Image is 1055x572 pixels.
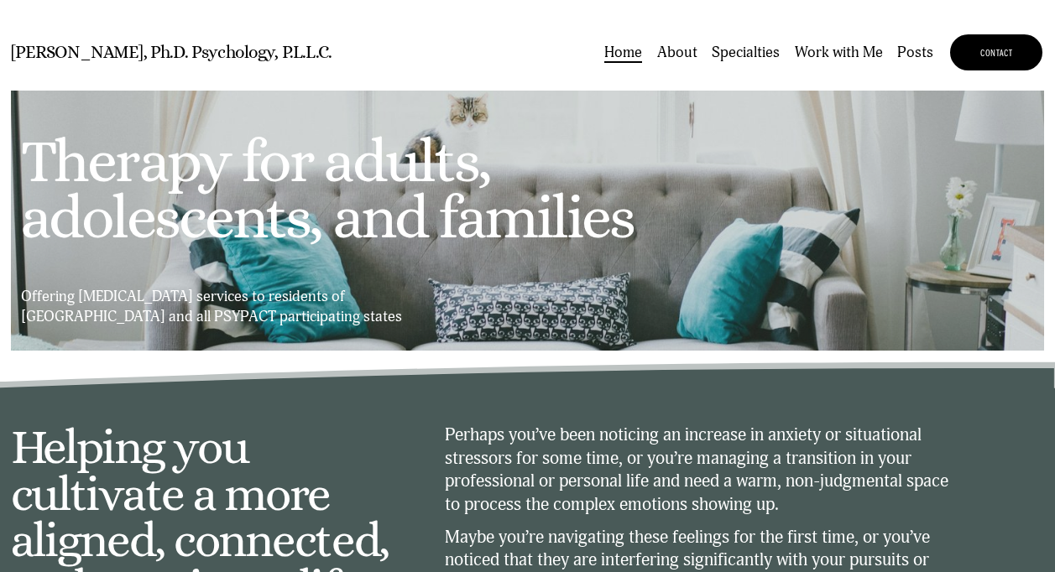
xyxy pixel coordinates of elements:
[795,41,883,64] a: Work with Me
[604,41,642,64] a: Home
[11,42,332,62] a: [PERSON_NAME], Ph.D. Psychology, P.L.L.C.
[21,133,650,246] h1: Therapy for adults, adolescents, and families
[712,43,780,62] span: Specialties
[897,41,933,64] a: Posts
[657,41,697,64] a: About
[948,33,1044,72] a: CONTACT
[445,424,957,515] p: Perhaps you’ve been noticing an increase in anxiety or situational stressors for some time, or yo...
[21,287,480,326] p: Offering [MEDICAL_DATA] services to residents of [GEOGRAPHIC_DATA] and all PSYPACT participating ...
[712,41,780,64] a: folder dropdown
